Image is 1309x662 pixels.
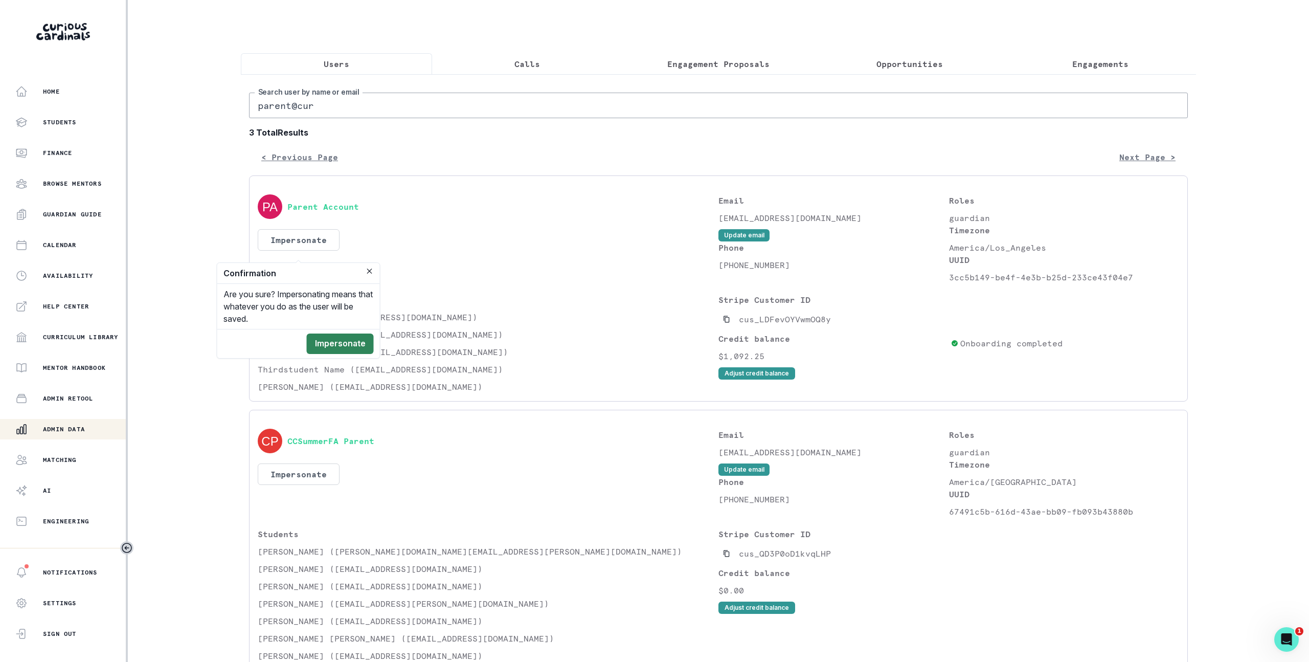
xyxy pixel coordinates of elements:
p: Secondstudent Name ([EMAIL_ADDRESS][DOMAIN_NAME]) [258,346,718,358]
img: svg [258,429,282,453]
p: [PERSON_NAME] ([EMAIL_ADDRESS][DOMAIN_NAME]) [258,381,718,393]
button: Adjust credit balance [718,367,795,380]
p: Sign Out [43,630,77,638]
p: Student Test ([EMAIL_ADDRESS][DOMAIN_NAME]) [258,311,718,323]
p: Credit balance [718,567,946,579]
p: Availability [43,272,93,280]
p: Thirdstudent Name ([EMAIL_ADDRESS][DOMAIN_NAME]) [258,363,718,376]
button: Update email [718,229,770,241]
p: guardian [949,446,1180,458]
p: Students [43,118,77,126]
p: Students [258,294,718,306]
p: $0.00 [718,584,946,597]
button: Parent Account [287,202,359,212]
p: Curriculum Library [43,333,119,341]
p: Finance [43,149,72,157]
p: Engagements [1072,58,1129,70]
p: UUID [949,254,1180,266]
p: Firststudent Last ([EMAIL_ADDRESS][DOMAIN_NAME]) [258,328,718,341]
p: Home [43,87,60,96]
img: svg [258,194,282,219]
p: Email [718,429,949,441]
p: [PERSON_NAME] ([EMAIL_ADDRESS][DOMAIN_NAME]) [258,563,718,575]
button: Adjust credit balance [718,602,795,614]
p: [PERSON_NAME] ([PERSON_NAME][DOMAIN_NAME][EMAIL_ADDRESS][PERSON_NAME][DOMAIN_NAME]) [258,545,718,558]
p: Students [258,528,718,540]
p: Timezone [949,458,1180,471]
div: Are you sure? Impersonating means that whatever you do as the user will be saved. [217,284,380,329]
p: Settings [43,599,77,607]
p: guardian [949,212,1180,224]
p: 67491c5b-616d-43ae-bb09-fb093b43880b [949,505,1180,518]
p: [PERSON_NAME] ([EMAIL_ADDRESS][DOMAIN_NAME]) [258,650,718,662]
p: Opportunities [876,58,943,70]
p: Engagement Proposals [667,58,770,70]
button: Impersonate [258,229,340,251]
p: Phone [718,476,949,488]
p: [PERSON_NAME] [PERSON_NAME] ([EMAIL_ADDRESS][DOMAIN_NAME]) [258,632,718,645]
p: [PERSON_NAME] ([EMAIL_ADDRESS][DOMAIN_NAME]) [258,580,718,592]
header: Confirmation [217,263,380,284]
p: 3cc5b149-be4f-4e3b-b25d-233ce43f04e7 [949,271,1180,283]
p: Credit balance [718,333,946,345]
p: [PERSON_NAME] ([EMAIL_ADDRESS][DOMAIN_NAME]) [258,615,718,627]
p: Calls [514,58,540,70]
p: cus_LDFevOYVwmOQ8y [739,313,831,325]
p: Matching [43,456,77,464]
p: AI [43,487,51,495]
p: Phone [718,241,949,254]
p: Help Center [43,302,89,311]
p: Roles [949,429,1180,441]
button: Close [364,265,376,277]
button: Toggle sidebar [120,541,133,555]
p: $1,092.25 [718,350,946,362]
button: Impersonate [307,334,374,354]
p: America/Los_Angeles [949,241,1180,254]
span: 1 [1295,627,1303,635]
button: Copied to clipboard [718,545,735,562]
p: Engineering [43,517,89,525]
p: Admin Retool [43,394,93,403]
button: CCSummerFA Parent [287,436,374,446]
p: Timezone [949,224,1180,236]
p: Admin Data [43,425,85,433]
p: Stripe Customer ID [718,528,946,540]
p: [PHONE_NUMBER] [718,493,949,505]
button: Next Page > [1107,147,1188,167]
p: Guardian Guide [43,210,102,218]
p: Onboarding completed [960,337,1063,349]
button: Update email [718,464,770,476]
p: [PHONE_NUMBER] [718,259,949,271]
p: Browse Mentors [43,180,102,188]
p: [PERSON_NAME] ([EMAIL_ADDRESS][PERSON_NAME][DOMAIN_NAME]) [258,598,718,610]
p: cus_QD3P0oD1kvqLHP [739,547,831,560]
p: Users [324,58,349,70]
p: UUID [949,488,1180,500]
button: < Previous Page [249,147,350,167]
p: Notifications [43,568,98,577]
b: 3 Total Results [249,126,1188,139]
p: [EMAIL_ADDRESS][DOMAIN_NAME] [718,446,949,458]
p: America/[GEOGRAPHIC_DATA] [949,476,1180,488]
p: Mentor Handbook [43,364,106,372]
p: Stripe Customer ID [718,294,946,306]
img: Curious Cardinals Logo [36,23,90,40]
button: Impersonate [258,464,340,485]
p: [EMAIL_ADDRESS][DOMAIN_NAME] [718,212,949,224]
iframe: Intercom live chat [1274,627,1299,652]
button: Copied to clipboard [718,311,735,327]
p: Calendar [43,241,77,249]
p: Roles [949,194,1180,207]
p: Email [718,194,949,207]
